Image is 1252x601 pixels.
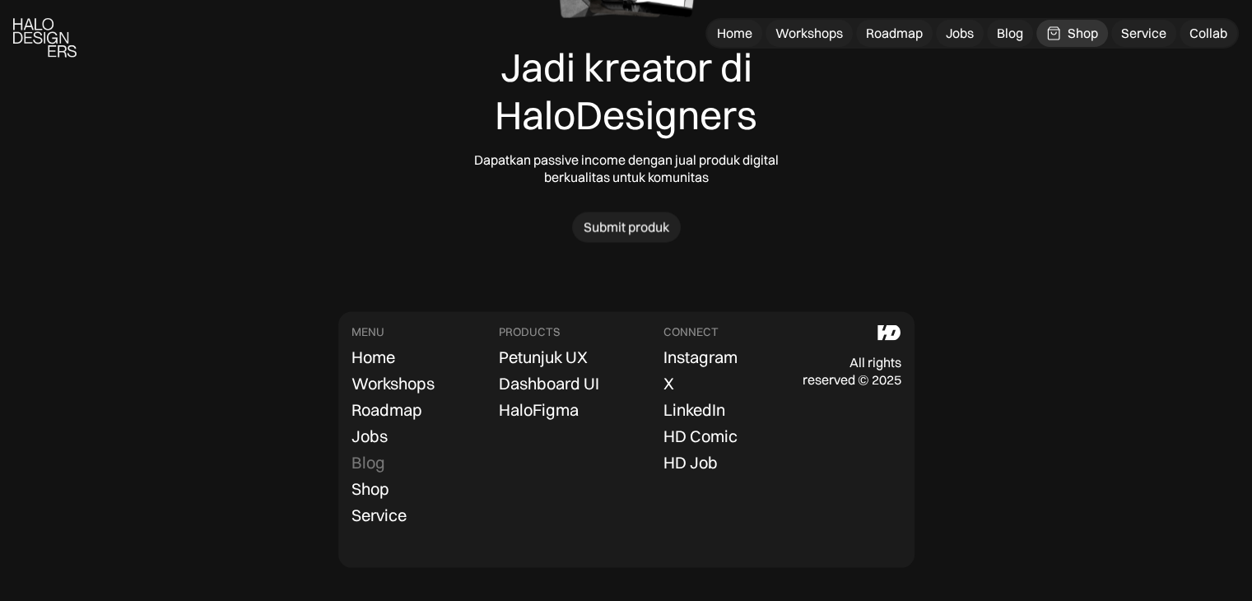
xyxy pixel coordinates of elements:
a: Collab [1180,20,1237,47]
a: X [663,372,674,395]
a: Instagram [663,346,738,369]
a: Workshops [351,372,435,395]
div: Workshops [775,25,843,42]
div: Petunjuk UX [499,347,588,367]
div: Service [351,505,407,525]
div: Home [351,347,395,367]
div: PRODUCTS [499,325,560,339]
div: Roadmap [351,400,422,420]
div: Shop [1068,25,1098,42]
div: Dashboard UI [499,374,599,394]
a: HaloFigma [499,398,579,422]
a: Blog [987,20,1033,47]
a: Home [707,20,762,47]
div: HD Job [663,453,718,473]
div: Dapatkan passive income dengan jual produk digital berkualitas untuk komunitas [449,151,803,186]
a: Blog [351,451,385,474]
a: Jobs [351,425,388,448]
div: Jadi kreator di HaloDesigners [449,44,803,138]
div: Collab [1189,25,1227,42]
div: HaloFigma [499,400,579,420]
div: CONNECT [663,325,719,339]
div: Jobs [351,426,388,446]
a: Workshops [766,20,853,47]
div: Instagram [663,347,738,367]
a: Petunjuk UX [499,346,588,369]
div: Roadmap [866,25,923,42]
a: HD Job [663,451,718,474]
a: Service [351,504,407,527]
a: Home [351,346,395,369]
div: All rights reserved © 2025 [802,354,901,389]
a: Dashboard UI [499,372,599,395]
div: Service [1121,25,1166,42]
div: Blog [997,25,1023,42]
a: Submit produk [572,212,681,243]
div: Blog [351,453,385,473]
a: Roadmap [351,398,422,422]
div: LinkedIn [663,400,725,420]
a: HD Comic [663,425,738,448]
a: Roadmap [856,20,933,47]
a: Shop [1036,20,1108,47]
div: X [663,374,674,394]
div: MENU [351,325,384,339]
div: Jobs [946,25,974,42]
div: Shop [351,479,389,499]
div: Submit produk [584,219,669,236]
div: HD Comic [663,426,738,446]
div: Home [717,25,752,42]
a: Shop [351,478,389,501]
a: Jobs [936,20,984,47]
div: Workshops [351,374,435,394]
a: Service [1111,20,1176,47]
a: LinkedIn [663,398,725,422]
